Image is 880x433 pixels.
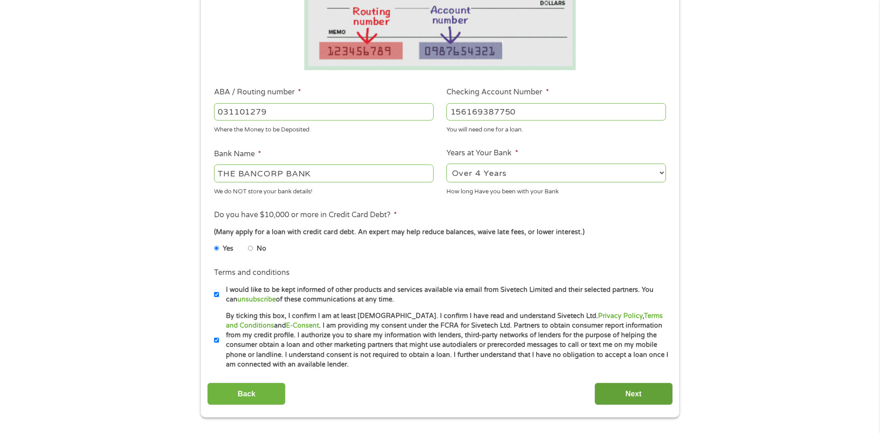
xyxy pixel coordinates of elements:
div: Where the Money to be Deposited [214,122,434,135]
label: By ticking this box, I confirm I am at least [DEMOGRAPHIC_DATA]. I confirm I have read and unders... [219,311,669,370]
a: E-Consent [286,322,319,329]
label: ABA / Routing number [214,88,301,97]
a: Privacy Policy [598,312,643,320]
label: Checking Account Number [446,88,549,97]
a: Terms and Conditions [226,312,663,329]
a: unsubscribe [237,296,276,303]
input: 263177916 [214,103,434,121]
label: Yes [223,244,233,254]
label: Years at Your Bank [446,148,518,158]
label: I would like to be kept informed of other products and services available via email from Sivetech... [219,285,669,305]
div: (Many apply for a loan with credit card debt. An expert may help reduce balances, waive late fees... [214,227,666,237]
label: No [257,244,266,254]
div: You will need one for a loan. [446,122,666,135]
input: Next [594,383,673,405]
input: 345634636 [446,103,666,121]
input: Back [207,383,286,405]
div: We do NOT store your bank details! [214,184,434,196]
label: Bank Name [214,149,261,159]
label: Terms and conditions [214,268,290,278]
div: How long Have you been with your Bank [446,184,666,196]
label: Do you have $10,000 or more in Credit Card Debt? [214,210,397,220]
